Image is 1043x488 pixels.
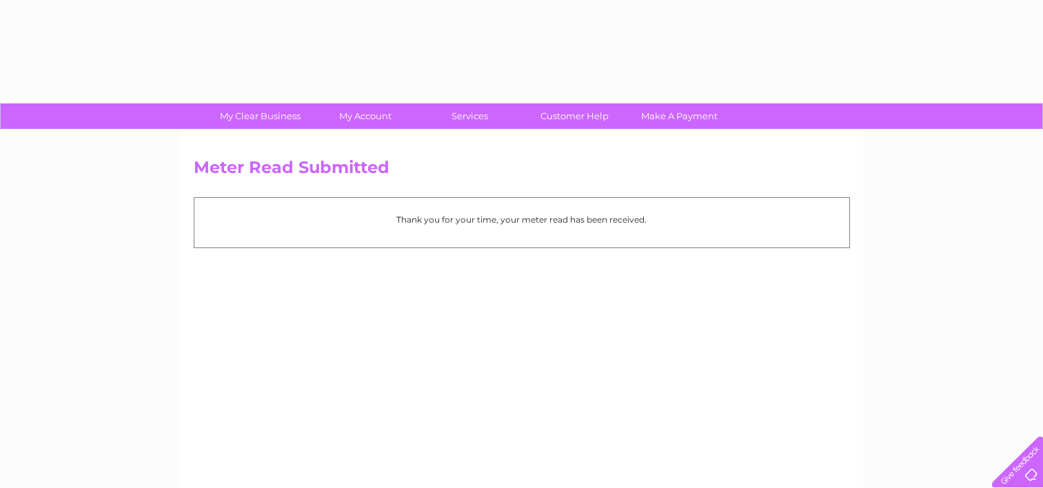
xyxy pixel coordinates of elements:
[203,103,317,129] a: My Clear Business
[622,103,736,129] a: Make A Payment
[201,213,842,226] p: Thank you for your time, your meter read has been received.
[308,103,422,129] a: My Account
[518,103,631,129] a: Customer Help
[413,103,527,129] a: Services
[194,158,850,184] h2: Meter Read Submitted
